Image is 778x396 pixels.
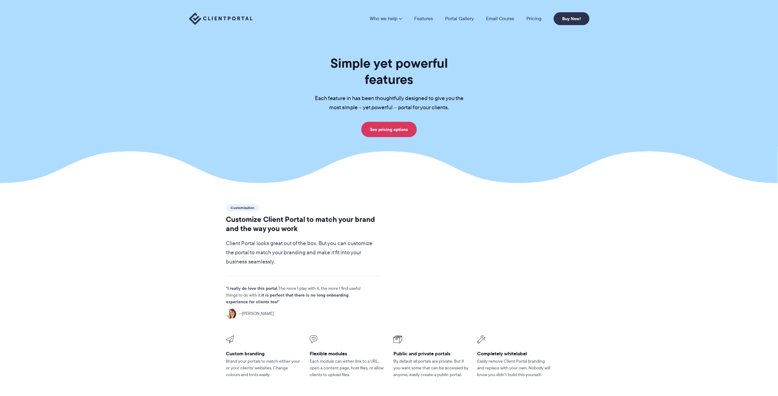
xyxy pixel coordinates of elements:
a: Features [414,16,433,21]
h3: Flexible modules [310,350,385,357]
h2: Customize Client Portal to match your brand and the way you work [226,215,380,233]
a: Who we help [370,16,402,21]
h1: Simple yet powerful features [305,55,473,88]
p: Each module can either link to a URL, open a content page, host files, or allow clients to upload... [310,358,385,378]
a: See pricing options [361,122,417,137]
h3: Custom branding [226,350,301,357]
a: Email Course [486,16,514,21]
p: Brand your portals to match either your or your clients’ websites. Change colours and fonts easily. [226,358,301,378]
p: Each feature in has been thoughtfully designed to give you the most simple – yet powerful – porta... [305,94,473,112]
p: Client Portal looks great out of the box. But you can customize the portal to match your branding... [226,239,380,267]
a: Portal Gallery [445,16,474,21]
p: Easily remove Client Portal branding and replace with your own. Nobody will know you didn’t build... [477,358,552,378]
h3: Completely whitelabel [477,350,552,357]
p: The more I play with it, the more I find useful things to do with it. [226,285,370,305]
strong: It is perfect that there is no long onboarding experience for clients too! [226,292,348,305]
a: Buy Now! [554,12,589,25]
p: By default all portals are private. But if you want some that can be accessed by anyone, easily c... [393,358,469,378]
span: [PERSON_NAME] [239,310,274,317]
h3: Public and private portals [393,350,469,357]
strong: I really do love this portal. [227,285,278,292]
a: Pricing [526,16,541,21]
span: Customization [226,204,259,211]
